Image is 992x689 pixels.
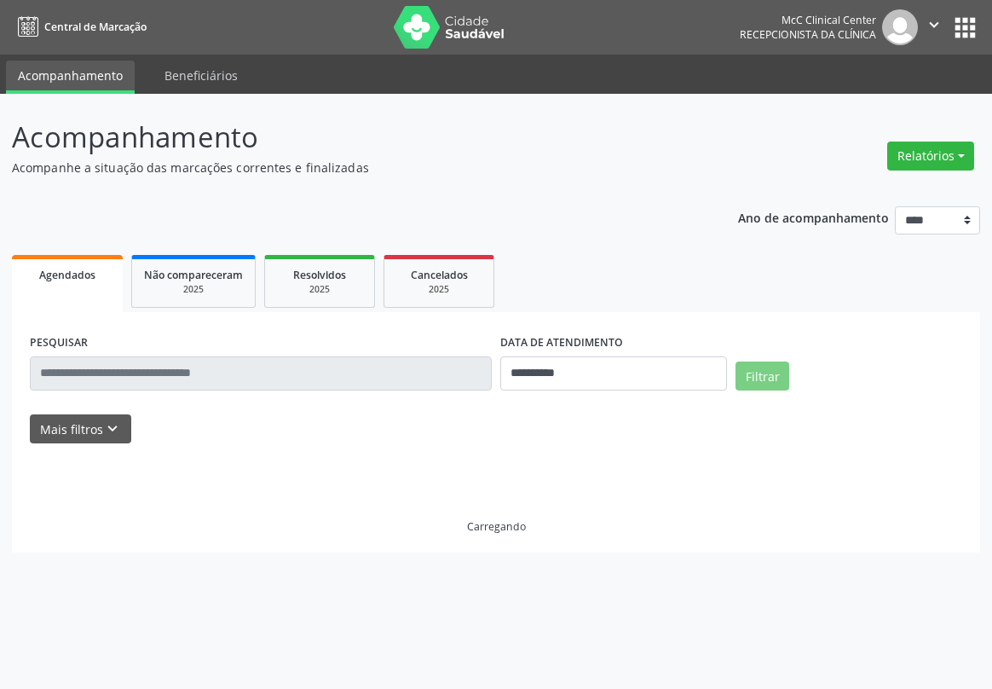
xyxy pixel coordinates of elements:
[144,268,243,282] span: Não compareceram
[103,420,122,438] i: keyboard_arrow_down
[887,142,974,171] button: Relatórios
[740,13,876,27] div: McC Clinical Center
[411,268,468,282] span: Cancelados
[925,15,943,34] i: 
[12,116,689,159] p: Acompanhamento
[293,268,346,282] span: Resolvidos
[144,283,243,296] div: 2025
[396,283,482,296] div: 2025
[735,362,789,391] button: Filtrar
[738,206,889,228] p: Ano de acompanhamento
[882,9,918,45] img: img
[12,159,689,177] p: Acompanhe a situação das marcações correntes e finalizadas
[12,13,147,41] a: Central de Marcação
[39,268,95,282] span: Agendados
[277,283,362,296] div: 2025
[500,330,623,356] label: DATA DE ATENDIMENTO
[6,61,135,94] a: Acompanhamento
[918,9,950,45] button: 
[740,27,876,42] span: Recepcionista da clínica
[153,61,250,90] a: Beneficiários
[30,330,88,356] label: PESQUISAR
[30,414,131,444] button: Mais filtroskeyboard_arrow_down
[467,519,526,534] div: Carregando
[950,13,980,43] button: apps
[44,20,147,34] span: Central de Marcação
